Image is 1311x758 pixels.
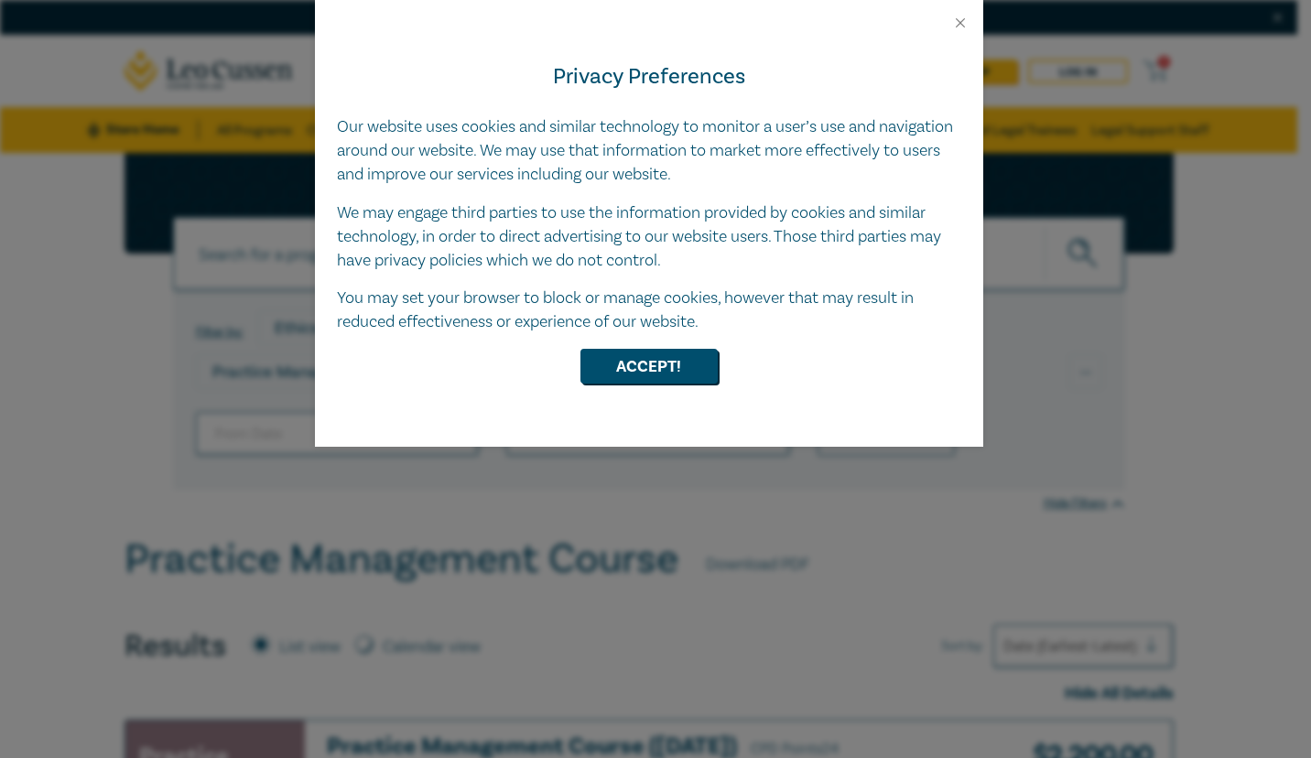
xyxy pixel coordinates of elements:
button: Close [952,15,969,31]
h4: Privacy Preferences [337,60,961,93]
p: You may set your browser to block or manage cookies, however that may result in reduced effective... [337,287,961,334]
p: Our website uses cookies and similar technology to monitor a user’s use and navigation around our... [337,115,961,187]
p: We may engage third parties to use the information provided by cookies and similar technology, in... [337,201,961,273]
button: Accept! [580,349,718,384]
